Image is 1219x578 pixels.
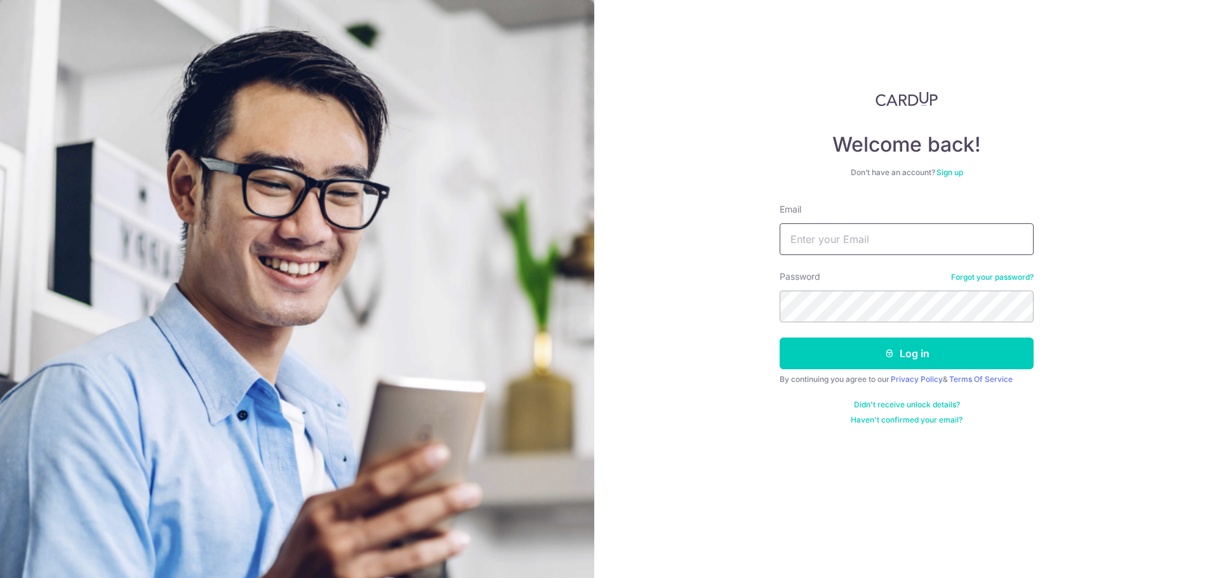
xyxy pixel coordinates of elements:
button: Log in [780,338,1034,369]
label: Password [780,270,820,283]
a: Terms Of Service [949,374,1013,384]
div: Don’t have an account? [780,167,1034,178]
input: Enter your Email [780,223,1034,255]
label: Email [780,203,801,216]
h4: Welcome back! [780,132,1034,157]
a: Privacy Policy [891,374,943,384]
img: CardUp Logo [876,91,938,107]
a: Sign up [936,167,963,177]
a: Didn't receive unlock details? [854,400,960,410]
a: Haven't confirmed your email? [851,415,963,425]
a: Forgot your password? [951,272,1034,282]
div: By continuing you agree to our & [780,374,1034,384]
